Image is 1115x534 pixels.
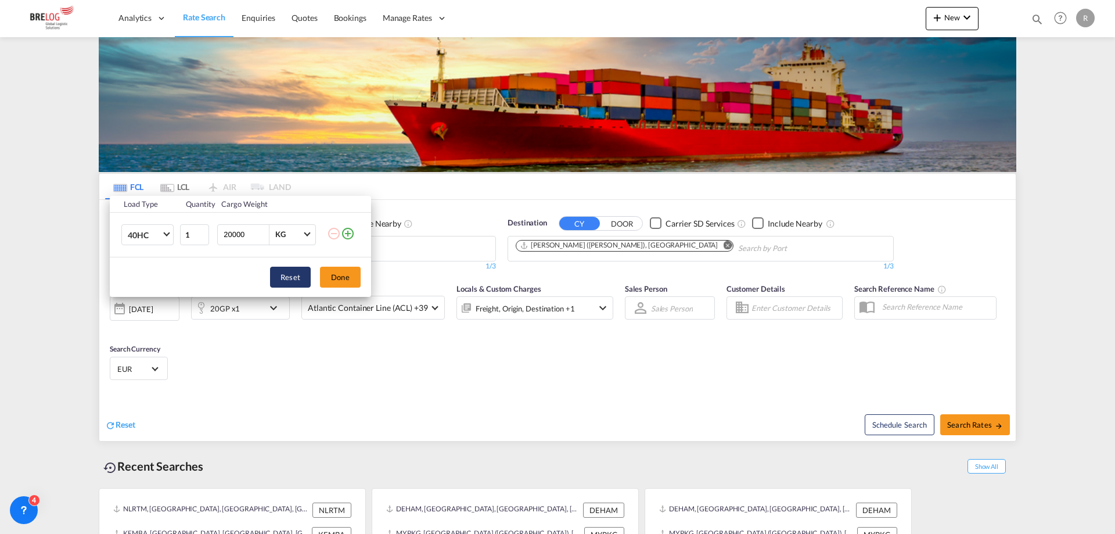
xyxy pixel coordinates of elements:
[221,199,320,209] div: Cargo Weight
[180,224,209,245] input: Qty
[121,224,174,245] md-select: Choose: 40HC
[270,267,311,288] button: Reset
[341,227,355,241] md-icon: icon-plus-circle-outline
[275,230,286,239] div: KG
[327,227,341,241] md-icon: icon-minus-circle-outline
[222,225,269,245] input: Enter Weight
[128,230,161,241] span: 40HC
[320,267,361,288] button: Done
[110,196,179,213] th: Load Type
[179,196,215,213] th: Quantity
